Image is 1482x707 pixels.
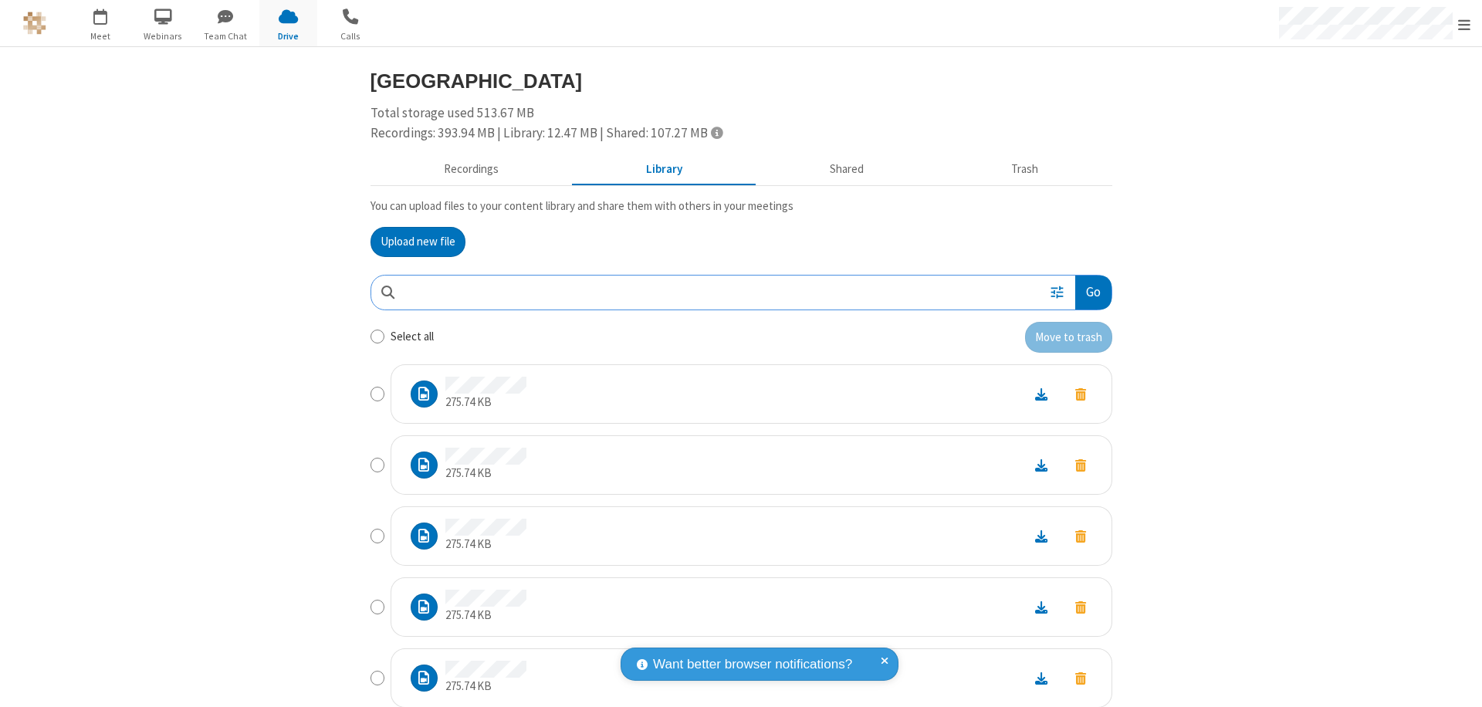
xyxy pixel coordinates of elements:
[370,70,1112,92] h3: [GEOGRAPHIC_DATA]
[370,155,573,184] button: Recorded meetings
[711,126,722,139] span: Totals displayed include files that have been moved to the trash.
[938,155,1112,184] button: Trash
[1075,276,1111,310] button: Go
[391,328,434,346] label: Select all
[445,465,526,482] p: 275.74 KB
[1061,668,1100,688] button: Move to trash
[370,198,1112,215] p: You can upload files to your content library and share them with others in your meetings
[573,155,756,184] button: Content library
[1021,385,1061,403] a: Download file
[259,29,317,43] span: Drive
[322,29,380,43] span: Calls
[1061,384,1100,404] button: Move to trash
[134,29,192,43] span: Webinars
[197,29,255,43] span: Team Chat
[1025,322,1112,353] button: Move to trash
[653,655,852,675] span: Want better browser notifications?
[756,155,938,184] button: Shared during meetings
[445,394,526,411] p: 275.74 KB
[1021,527,1061,545] a: Download file
[23,12,46,35] img: QA Selenium DO NOT DELETE OR CHANGE
[445,536,526,553] p: 275.74 KB
[1021,456,1061,474] a: Download file
[1061,526,1100,546] button: Move to trash
[370,123,1112,144] div: Recordings: 393.94 MB | Library: 12.47 MB | Shared: 107.27 MB
[445,678,526,695] p: 275.74 KB
[1021,598,1061,616] a: Download file
[370,103,1112,143] div: Total storage used 513.67 MB
[72,29,130,43] span: Meet
[1061,597,1100,617] button: Move to trash
[1021,669,1061,687] a: Download file
[1061,455,1100,475] button: Move to trash
[370,227,465,258] button: Upload new file
[445,607,526,624] p: 275.74 KB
